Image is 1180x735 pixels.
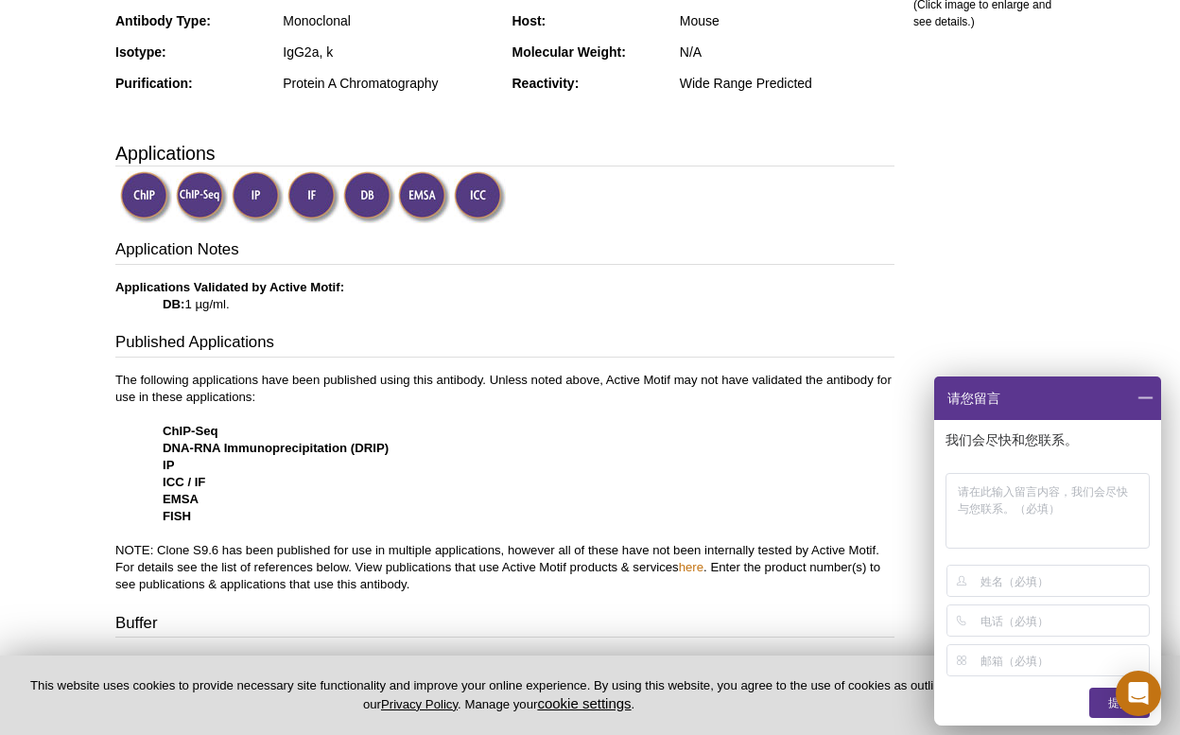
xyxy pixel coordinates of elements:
[163,424,218,438] strong: ChIP-Seq
[454,171,506,223] img: Immunocytochemistry Validated
[1089,688,1150,718] div: 提交
[680,75,894,92] div: Wide Range Predicted
[980,605,1146,636] input: 电话（必填）
[512,76,580,91] strong: Reactivity:
[163,509,191,523] strong: FISH
[115,331,894,358] h3: Published Applications
[398,171,450,223] img: Electrophoretic Mobility Shift Assay Validated
[680,44,894,61] div: N/A
[1116,671,1161,716] div: Open Intercom Messenger
[980,645,1146,675] input: 邮箱（必填）
[287,171,339,223] img: Immunofluorescence Validated
[176,171,228,223] img: ChIP-Seq Validated
[163,441,389,455] strong: DNA-RNA Immunoprecipitation (DRIP)
[680,12,894,29] div: Mouse
[115,279,894,313] p: 1 µg/ml.
[120,171,172,223] img: ChIP Validated
[343,171,395,223] img: Dot Blot Validated
[115,238,894,265] h3: Application Notes
[163,492,199,506] strong: EMSA
[115,13,211,28] strong: Antibody Type:
[283,12,497,29] div: Monoclonal
[283,44,497,61] div: IgG2a, k
[679,560,703,574] a: here
[163,458,174,472] strong: IP
[537,695,631,711] button: cookie settings
[30,677,967,713] p: This website uses cookies to provide necessary site functionality and improve your online experie...
[115,76,193,91] strong: Purification:
[115,44,166,60] strong: Isotype:
[115,280,344,294] b: Applications Validated by Active Motif:
[283,75,497,92] div: Protein A Chromatography
[946,431,1154,448] p: 我们会尽快和您联系。
[115,139,894,167] h3: Applications
[381,697,458,711] a: Privacy Policy
[512,13,547,28] strong: Host:
[946,376,1000,420] span: 请您留言
[512,44,626,60] strong: Molecular Weight:
[115,372,894,593] p: The following applications have been published using this antibody. Unless noted above, Active Mo...
[232,171,284,223] img: Immunoprecipitation Validated
[163,475,205,489] strong: ICC / IF
[980,566,1146,596] input: 姓名（必填）
[115,652,894,669] p: Purified IgG in PBS with 30% glycerol and 0.035% sodium azide. Sodium azide is highly toxic.
[115,612,894,639] h3: Buffer
[163,297,184,311] strong: DB:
